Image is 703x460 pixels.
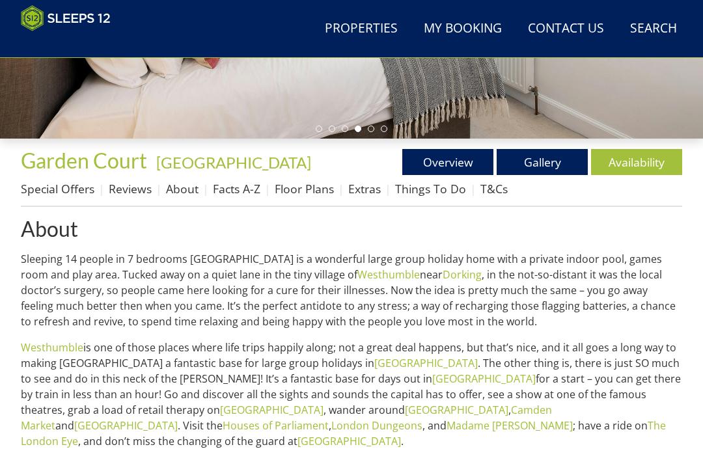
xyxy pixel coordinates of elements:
a: Reviews [109,181,152,196]
iframe: Customer reviews powered by Trustpilot [14,39,151,50]
span: - [151,153,311,172]
a: London Dungeons [331,418,422,433]
a: [GEOGRAPHIC_DATA] [405,403,508,417]
a: [GEOGRAPHIC_DATA] [74,418,178,433]
p: Sleeping 14 people in 7 bedrooms [GEOGRAPHIC_DATA] is a wonderful large group holiday home with a... [21,251,682,329]
a: Overview [402,149,493,175]
p: is one of those places where life trips happily along; not a great deal happens, but that’s nice,... [21,340,682,449]
a: [GEOGRAPHIC_DATA] [432,372,536,386]
a: My Booking [419,14,507,44]
a: The London Eye [21,418,666,448]
a: [GEOGRAPHIC_DATA] [374,356,478,370]
a: Camden Market [21,403,552,433]
a: Search [625,14,682,44]
a: Gallery [497,149,588,175]
a: About [166,181,199,196]
img: Sleeps 12 [21,5,111,31]
a: Garden Court [21,148,151,173]
a: Madame [PERSON_NAME] [447,418,573,433]
a: [GEOGRAPHIC_DATA] [220,403,324,417]
a: Houses of Parliament [223,418,329,433]
a: About [21,217,682,240]
a: Westhumble [21,340,83,355]
a: Dorking [443,267,482,282]
a: Contact Us [523,14,609,44]
a: Westhumble [357,267,420,282]
span: Garden Court [21,148,147,173]
a: T&Cs [480,181,508,196]
a: Availability [591,149,682,175]
a: Extras [348,181,381,196]
a: Properties [320,14,403,44]
a: Special Offers [21,181,94,196]
a: Things To Do [395,181,466,196]
a: [GEOGRAPHIC_DATA] [156,153,311,172]
a: Facts A-Z [213,181,260,196]
a: [GEOGRAPHIC_DATA] [297,434,401,448]
a: Floor Plans [275,181,334,196]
